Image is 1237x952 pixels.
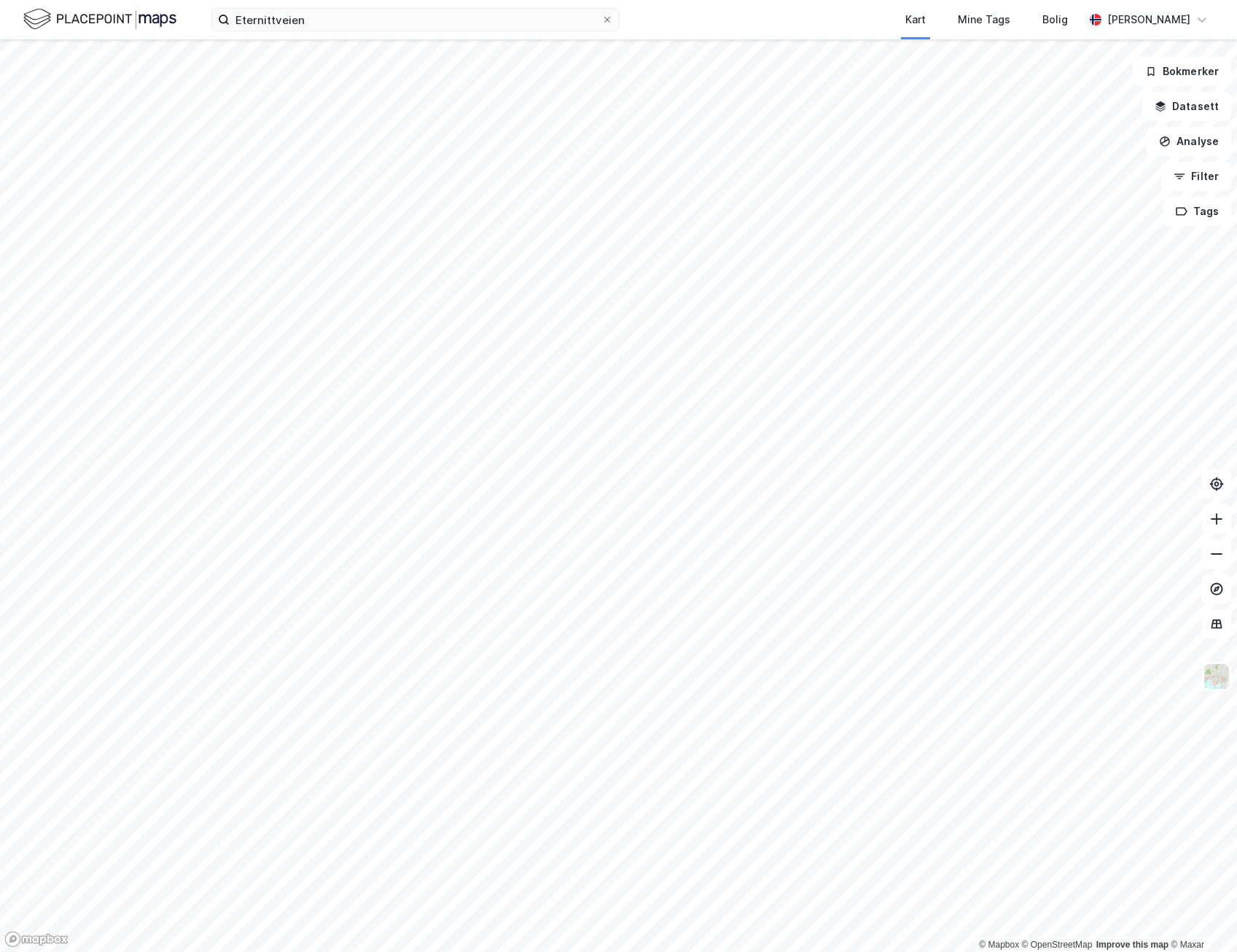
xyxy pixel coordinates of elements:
[979,940,1019,950] a: Mapbox
[1142,92,1231,121] button: Datasett
[1133,57,1231,86] button: Bokmerker
[23,7,176,32] img: logo.f888ab2527a4732fd821a326f86c7f29.svg
[1163,197,1231,226] button: Tags
[905,11,926,28] div: Kart
[1164,882,1237,952] iframe: Chat Widget
[958,11,1010,28] div: Mine Tags
[1164,882,1237,952] div: Kontrollprogram for chat
[1096,940,1168,950] a: Improve this map
[4,931,69,948] a: Mapbox homepage
[1203,663,1230,690] img: Z
[1107,11,1190,28] div: [PERSON_NAME]
[230,9,601,31] input: Søk på adresse, matrikkel, gårdeiere, leietakere eller personer
[1161,162,1231,191] button: Filter
[1022,940,1093,950] a: OpenStreetMap
[1147,127,1231,156] button: Analyse
[1042,11,1068,28] div: Bolig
